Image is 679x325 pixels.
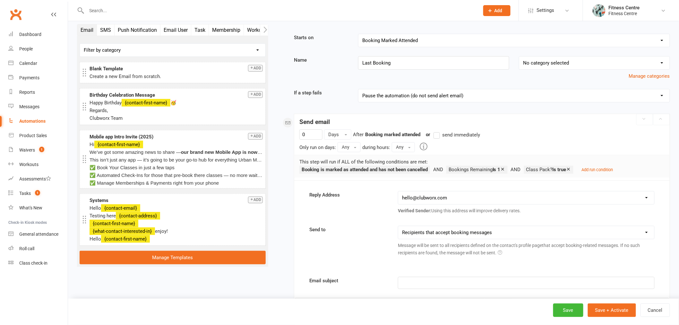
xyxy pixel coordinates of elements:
[609,5,640,11] div: Fitness Centre
[553,167,566,172] strong: Is true
[90,141,263,148] p: Hi
[181,149,359,155] span: our brand new Mobile App is now LIVE and completely FREE for all members!
[609,11,640,16] div: Fitness Centre
[446,166,524,174] li: Bookings Remaining
[19,46,33,51] div: People
[80,251,266,264] a: Manage Templates
[582,167,613,172] small: Add run condition
[19,246,34,251] div: Roll call
[248,91,263,98] button: Add
[115,24,160,36] button: Push Notification
[398,208,521,213] span: Using this address will improve delivery rates.
[8,201,68,215] a: What's New
[19,90,35,95] div: Reports
[8,172,68,186] a: Assessments
[8,6,24,22] a: Clubworx
[39,147,44,152] span: 1
[19,61,37,66] div: Calendar
[19,104,39,109] div: Messages
[191,24,209,36] button: Task
[305,226,393,233] label: Send to
[90,157,274,162] span: This isn’t just any app — it’s going to be your go-to hub for everything Urban Muaythai:
[90,197,263,204] div: Systems
[19,162,39,167] div: Workouts
[19,232,58,237] div: General attendance
[535,298,548,311] button: Line
[398,243,640,255] span: Message will be sent to all recipients defined on the contact's profile page
[8,42,68,56] a: People
[85,6,475,15] input: Search...
[484,298,497,311] button: A
[588,303,636,317] button: Save + Activate
[90,73,263,80] div: Create a new Email from scratch.
[90,91,263,99] div: Birthday Celebration Message
[19,133,47,138] div: Product Sales
[537,3,554,18] span: Settings
[90,204,263,212] p: Hello
[90,149,181,155] span: We’ve got some amazing news to share —
[397,298,410,311] button: H1
[8,100,68,114] a: Messages
[160,24,191,36] button: Email User
[392,142,415,152] button: Any
[8,128,68,143] a: Product Sales
[248,133,263,140] button: Add
[209,24,244,36] button: Membership
[423,298,436,311] button: H3
[90,165,175,170] span: ✅ Book Your Classes in just a few taps
[629,72,670,80] button: Manage categories
[365,132,420,137] strong: Booking marked attended
[19,205,42,210] div: What's New
[8,157,68,172] a: Workouts
[90,107,263,114] p: Regards,
[8,256,68,270] a: Class kiosk mode
[524,166,573,174] li: Class Pack?
[248,65,263,72] button: Add
[362,144,390,151] div: during hours:
[289,34,353,41] label: Starts on
[289,89,353,97] label: If a step fails
[8,143,68,157] a: Waivers 1
[8,71,68,85] a: Payments
[305,191,393,199] label: Reply Address
[244,24,270,36] button: Workout
[353,132,364,137] span: After
[299,144,336,151] div: Only run on days:
[328,132,339,137] span: Days
[8,114,68,128] a: Automations
[542,243,619,248] span: that accept booking-related messages.
[553,303,583,317] button: Save
[302,167,428,172] strong: Booking is marked as attended and has not been cancelled
[90,99,263,107] p: Happy Birthday 🥳
[90,235,263,243] p: Hello
[19,147,35,153] div: Waivers
[449,298,461,311] button: Font
[8,186,68,201] a: Tasks 1
[8,27,68,42] a: Dashboard
[548,298,580,311] button: Toggle HTML
[398,208,431,213] strong: Verified Sender:
[338,142,361,152] button: Any
[422,131,480,139] div: or
[289,56,353,64] label: Name
[90,133,263,141] div: Mobile app Intro Invite (2025)
[8,227,68,242] a: General attendance kiosk mode
[493,167,501,172] strong: Is 1
[90,114,263,122] p: Clubworx Team
[19,176,51,181] div: Assessments
[90,227,263,235] p: enjoy!
[90,180,219,186] span: ✅ Manage Memberships & Payments right from your phone
[483,5,511,16] button: Add
[19,260,47,266] div: Class check-in
[19,75,39,80] div: Payments
[90,172,306,178] span: ✅ Automated Check-Ins for those that pre-book there classes — no more waiting around at the desk!
[8,85,68,100] a: Reports
[299,118,330,126] strong: Send email
[436,298,449,311] button: H4
[320,298,333,311] button: U
[442,131,480,138] span: send immediately
[398,243,640,255] span: If no such recipients are found, the message will not be sent.
[97,24,115,36] button: SMS
[494,8,503,13] span: Add
[19,32,41,37] div: Dashboard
